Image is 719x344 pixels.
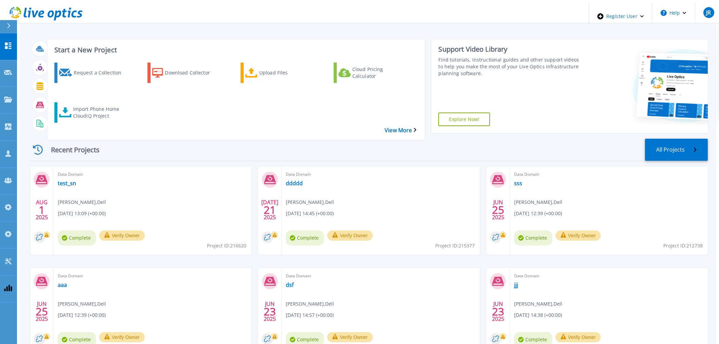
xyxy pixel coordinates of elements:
[514,230,552,245] span: Complete
[58,230,96,245] span: Complete
[286,230,324,245] span: Complete
[286,171,475,178] span: Data Domain
[286,199,334,206] span: [PERSON_NAME] , Dell
[514,199,562,206] span: [PERSON_NAME] , Dell
[514,311,562,319] span: [DATE] 14:38 (+00:00)
[54,46,416,54] h3: Start a New Project
[263,299,276,324] div: JUN 2025
[58,210,106,217] span: [DATE] 13:09 (+00:00)
[663,242,703,250] span: Project ID: 212738
[73,104,127,121] div: Import Phone Home CloudIQ Project
[334,63,416,83] a: Cloud Pricing Calculator
[286,281,294,288] a: dsf
[54,63,137,83] a: Request a Collection
[58,281,67,288] a: aaa
[99,230,145,241] button: Verify Owner
[385,127,416,134] a: View More
[29,141,110,158] div: Recent Projects
[492,309,504,314] span: 23
[286,210,334,217] span: [DATE] 14:45 (+00:00)
[514,171,704,178] span: Data Domain
[514,300,562,308] span: [PERSON_NAME] , Dell
[327,230,373,241] button: Verify Owner
[286,300,334,308] span: [PERSON_NAME] , Dell
[264,309,276,314] span: 23
[36,309,48,314] span: 25
[58,300,106,308] span: [PERSON_NAME] , Dell
[352,64,407,81] div: Cloud Pricing Calculator
[264,207,276,213] span: 21
[241,63,323,83] a: Upload Files
[514,281,518,288] a: jjj
[35,299,48,324] div: JUN 2025
[438,45,580,54] div: Support Video Library
[556,230,601,241] button: Verify Owner
[58,272,247,280] span: Data Domain
[99,332,145,342] button: Verify Owner
[652,3,695,23] button: Help
[147,63,230,83] a: Download Collector
[438,113,490,126] a: Explore Now!
[286,272,475,280] span: Data Domain
[58,180,76,187] a: test_sn
[263,197,276,222] div: [DATE] 2025
[492,197,505,222] div: JUN 2025
[286,311,334,319] span: [DATE] 14:57 (+00:00)
[58,311,106,319] span: [DATE] 12:39 (+00:00)
[706,10,711,15] span: JR
[438,56,580,77] div: Find tutorials, instructional guides and other support videos to help you make the most of your L...
[58,199,106,206] span: [PERSON_NAME] , Dell
[492,299,505,324] div: JUN 2025
[286,180,303,187] a: ddddd
[35,197,48,222] div: AUG 2025
[435,242,475,250] span: Project ID: 215377
[514,272,704,280] span: Data Domain
[645,139,708,161] a: All Projects
[492,207,504,213] span: 25
[327,332,373,342] button: Verify Owner
[514,210,562,217] span: [DATE] 12:39 (+00:00)
[207,242,246,250] span: Project ID: 216620
[58,171,247,178] span: Data Domain
[556,332,601,342] button: Verify Owner
[39,207,45,213] span: 1
[74,64,128,81] div: Request a Collection
[589,3,652,30] div: Register User
[259,64,314,81] div: Upload Files
[514,180,522,187] a: sss
[165,64,219,81] div: Download Collector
